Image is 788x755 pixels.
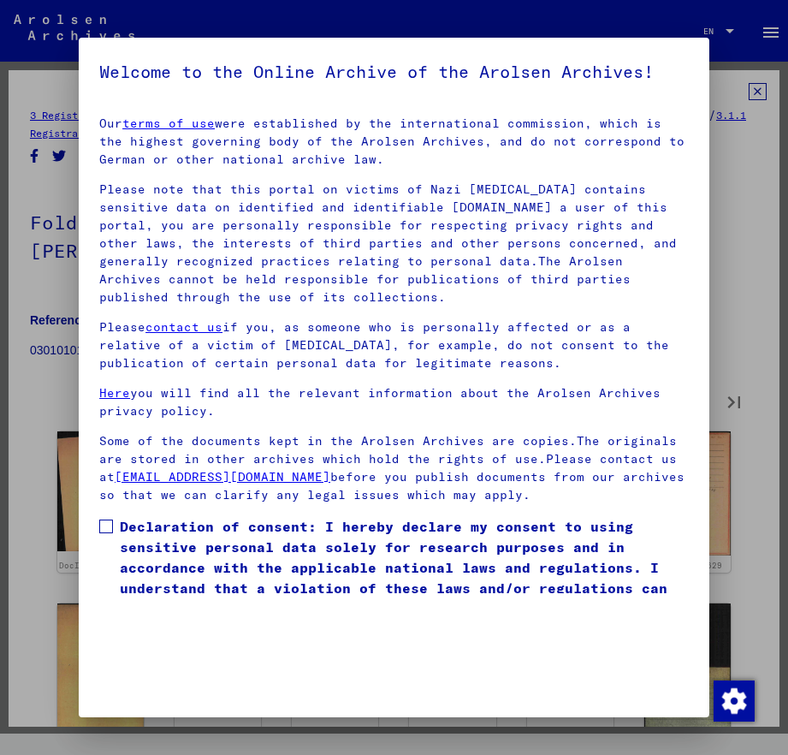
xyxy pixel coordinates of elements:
a: [EMAIL_ADDRESS][DOMAIN_NAME] [115,469,330,485]
p: Please if you, as someone who is personally affected or as a relative of a victim of [MEDICAL_DAT... [99,318,689,372]
img: Change consent [714,681,755,722]
p: Our were established by the international commission, which is the highest governing body of the ... [99,115,689,169]
p: Please note that this portal on victims of Nazi [MEDICAL_DATA] contains sensitive data on identif... [99,181,689,306]
a: Here [99,385,130,401]
p: you will find all the relevant information about the Arolsen Archives privacy policy. [99,384,689,420]
a: terms of use [122,116,215,131]
a: contact us [145,319,222,335]
p: Some of the documents kept in the Arolsen Archives are copies.The originals are stored in other a... [99,432,689,504]
div: Change consent [713,680,754,721]
span: Declaration of consent: I hereby declare my consent to using sensitive personal data solely for r... [120,516,689,619]
h5: Welcome to the Online Archive of the Arolsen Archives! [99,58,689,86]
